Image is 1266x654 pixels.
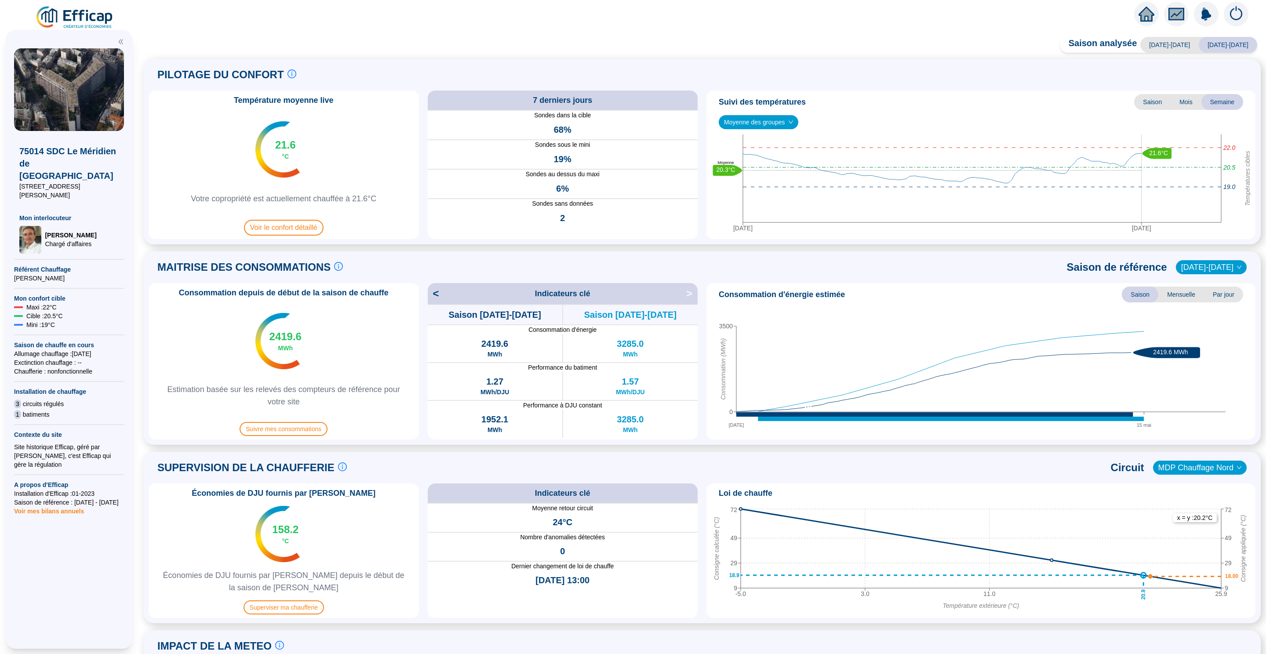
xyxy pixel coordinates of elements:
span: info-circle [338,462,347,471]
span: info-circle [287,69,296,78]
span: down [1237,265,1242,270]
span: 1952.1 [481,413,508,425]
span: Estimation basée sur les relevés des compteurs de référence pour votre site [152,383,415,408]
span: Circuit [1111,461,1144,475]
span: °C [282,152,289,161]
span: Consommation d'énergie estimée [719,288,845,301]
span: Indicateurs clé [535,287,590,300]
span: Votre copropriété est actuellement chauffée à 21.6°C [182,193,385,205]
span: Mon interlocuteur [19,214,119,222]
span: 2419.6 [481,338,508,350]
span: 75014 SDC Le Méridien de [GEOGRAPHIC_DATA] [19,145,119,182]
tspan: 49 [730,534,737,541]
span: Saison analysée [1060,37,1137,53]
span: SUPERVISION DE LA CHAUFFERIE [157,461,335,475]
span: Loi de chauffe [719,487,772,499]
tspan: 9 [1225,585,1228,592]
span: fund [1168,6,1184,22]
span: [STREET_ADDRESS][PERSON_NAME] [19,182,119,200]
span: 158.2 [272,523,298,537]
tspan: 29 [730,560,737,567]
span: Maxi : 22 °C [26,303,57,312]
span: Exctinction chauffage : -- [14,358,124,367]
span: 3 [14,400,21,408]
img: alerts [1194,2,1219,26]
text: 20.3°C [717,166,735,173]
span: Par jour [1204,287,1243,302]
img: alerts [1224,2,1248,26]
text: x = y : 20.2 °C [1177,514,1213,521]
span: Mois [1171,94,1201,110]
tspan: Consigne appliquée (°C) [1240,515,1247,582]
span: Chaufferie : non fonctionnelle [14,367,124,376]
span: Sondes sans données [428,199,698,208]
text: 2419.6 MWh [1153,349,1188,356]
span: Mensuelle [1158,287,1204,302]
span: 1.57 [622,375,639,388]
text: 21.6°C [1149,149,1168,156]
span: [PERSON_NAME] [14,274,124,283]
tspan: 29 [1225,560,1232,567]
span: Allumage chauffage : [DATE] [14,349,124,358]
img: indicateur températures [255,506,300,562]
span: Semaine [1201,94,1243,110]
span: Moyenne retour circuit [428,504,698,512]
span: 68% [554,124,571,136]
img: Chargé d'affaires [19,226,41,254]
text: 18.00 [1225,573,1238,579]
span: Performance du batiment [428,363,698,372]
span: Consommation depuis de début de la saison de chauffe [174,287,394,299]
span: Installation de chauffage [14,387,124,396]
img: indicateur températures [255,313,300,369]
span: batiments [23,410,50,419]
text: 20.9 [1140,589,1146,600]
tspan: 20.5 [1223,163,1235,171]
span: [DATE]-[DATE] [1199,37,1257,53]
span: home [1139,6,1154,22]
span: MWh/DJU [480,388,509,396]
span: MWh [623,425,637,434]
span: Voir mes bilans annuels [14,502,84,515]
span: Suivi des températures [719,96,806,108]
span: info-circle [275,641,284,650]
span: Saison de chauffe en cours [14,341,124,349]
span: Référent Chauffage [14,265,124,274]
span: 21.6 [275,138,296,152]
span: 1 [14,410,21,419]
span: down [1237,465,1242,470]
tspan: 22.0 [1223,144,1235,151]
span: IMPACT DE LA METEO [157,639,272,653]
span: Saison [1122,287,1158,302]
span: Installation d'Efficap : 01-2023 [14,489,124,498]
img: indicateur températures [255,121,300,178]
span: circuits régulés [23,400,64,408]
span: Mini : 19 °C [26,320,55,329]
span: Chargé d'affaires [45,240,96,248]
span: 2016-2017 [1181,261,1241,274]
span: Sondes dans la cible [428,111,698,120]
span: Superviser ma chaufferie [244,600,324,614]
span: 2 [560,212,565,224]
span: MWh [278,344,293,352]
tspan: 72 [1225,506,1232,513]
span: Dernier changement de loi de chauffe [428,562,698,570]
tspan: Consommation (MWh) [720,338,727,400]
span: Température moyenne live [229,94,339,106]
span: > [686,287,698,301]
span: [PERSON_NAME] [45,231,96,240]
span: 6% [556,182,569,195]
img: efficap energie logo [35,5,115,30]
span: [DATE] 13:00 [535,574,589,586]
span: 2419.6 [269,330,302,344]
span: Économies de DJU fournis par [PERSON_NAME] [186,487,381,499]
span: PILOTAGE DU CONFORT [157,68,284,82]
tspan: 25.9 [1215,590,1227,597]
span: Saison de référence : [DATE] - [DATE] [14,498,124,507]
span: MAITRISE DES CONSOMMATIONS [157,260,331,274]
span: Sondes au dessus du maxi [428,170,698,179]
tspan: [DATE] [1132,225,1151,232]
span: MWh/DJU [616,388,644,396]
span: double-left [118,39,124,45]
span: MWh [487,425,502,434]
span: 24°C [553,516,572,528]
